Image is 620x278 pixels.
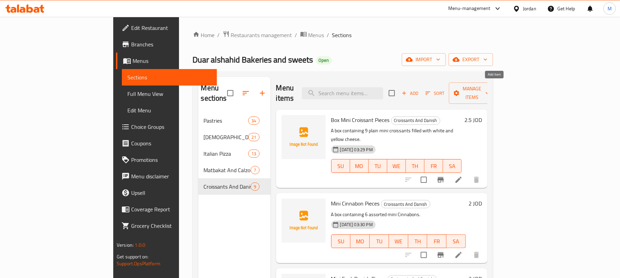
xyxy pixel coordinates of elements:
[116,152,217,168] a: Promotions
[116,53,217,69] a: Menus
[198,129,271,145] div: [DEMOGRAPHIC_DATA] Manakish21
[469,199,482,208] h6: 2 JOD
[464,115,482,125] h6: 2.5 JOD
[238,85,254,101] span: Sort sections
[331,198,380,209] span: Mini Cinnabon Pieces
[385,86,399,100] span: Select section
[389,234,408,248] button: WE
[446,234,466,248] button: SA
[407,55,440,64] span: import
[251,184,259,190] span: 9
[424,159,443,173] button: FR
[331,126,462,144] p: A box containing 9 plain mini croissants filled with white and yellow cheese.
[390,161,403,171] span: WE
[131,172,211,180] span: Menu disclaimer
[131,24,211,32] span: Edit Restaurant
[127,90,211,98] span: Full Menu View
[350,234,370,248] button: MO
[248,133,259,141] div: items
[131,139,211,147] span: Coupons
[116,218,217,234] a: Grocery Checklist
[468,171,485,188] button: delete
[122,69,217,86] a: Sections
[204,133,249,141] div: Lebanese Manakish
[204,133,249,141] span: [DEMOGRAPHIC_DATA] Manakish
[251,182,259,191] div: items
[381,200,430,208] span: Croissants And Danish
[446,161,459,171] span: SA
[332,31,352,39] span: Sections
[523,5,536,12] div: Jordan
[248,149,259,158] div: items
[248,116,259,125] div: items
[251,166,259,174] div: items
[131,205,211,213] span: Coverage Report
[417,173,431,187] span: Select to update
[131,156,211,164] span: Promotions
[427,161,440,171] span: FR
[131,123,211,131] span: Choice Groups
[122,102,217,119] a: Edit Menu
[369,159,387,173] button: TU
[334,236,348,246] span: SU
[122,86,217,102] a: Full Menu View
[131,40,211,48] span: Branches
[251,167,259,174] span: 7
[443,159,462,173] button: SA
[117,252,148,261] span: Get support on:
[353,161,366,171] span: MO
[350,159,369,173] button: MO
[316,56,332,65] div: Open
[454,251,463,259] a: Edit menu item
[425,89,444,97] span: Sort
[198,112,271,129] div: Pastries34
[381,200,430,208] div: Croissants And Danish
[249,134,259,141] span: 21
[282,199,326,243] img: Mini Cinnabon Pieces
[249,151,259,157] span: 13
[449,236,463,246] span: SA
[430,236,444,246] span: FR
[371,161,385,171] span: TU
[223,31,292,40] a: Restaurants management
[391,116,440,124] span: Croissants And Danish
[331,159,350,173] button: SU
[282,115,326,159] img: Box Mini Croissant Pieces
[127,106,211,114] span: Edit Menu
[127,73,211,81] span: Sections
[401,89,419,97] span: Add
[353,236,367,246] span: MO
[449,82,495,104] button: Manage items
[449,53,493,66] button: export
[331,234,351,248] button: SU
[409,161,422,171] span: TH
[117,259,160,268] a: Support.OpsPlatform
[198,145,271,162] div: Italian Pizza13
[408,234,428,248] button: TH
[116,119,217,135] a: Choice Groups
[117,241,134,249] span: Version:
[337,221,376,228] span: [DATE] 03:30 PM
[399,88,421,99] button: Add
[608,5,612,12] span: M
[204,182,251,191] span: Croissants And Danish
[421,88,449,99] span: Sort items
[231,31,292,39] span: Restaurants management
[198,110,271,198] nav: Menu sections
[198,178,271,195] div: Croissants And Danish9
[116,185,217,201] a: Upsell
[337,146,376,153] span: [DATE] 03:29 PM
[116,168,217,185] a: Menu disclaimer
[254,85,271,101] button: Add section
[417,248,431,262] span: Select to update
[204,166,251,174] span: Matbakat And Calzones
[424,88,446,99] button: Sort
[116,135,217,152] a: Coupons
[193,31,493,40] nav: breadcrumb
[204,116,249,125] span: Pastries
[432,247,449,263] button: Branch-specific-item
